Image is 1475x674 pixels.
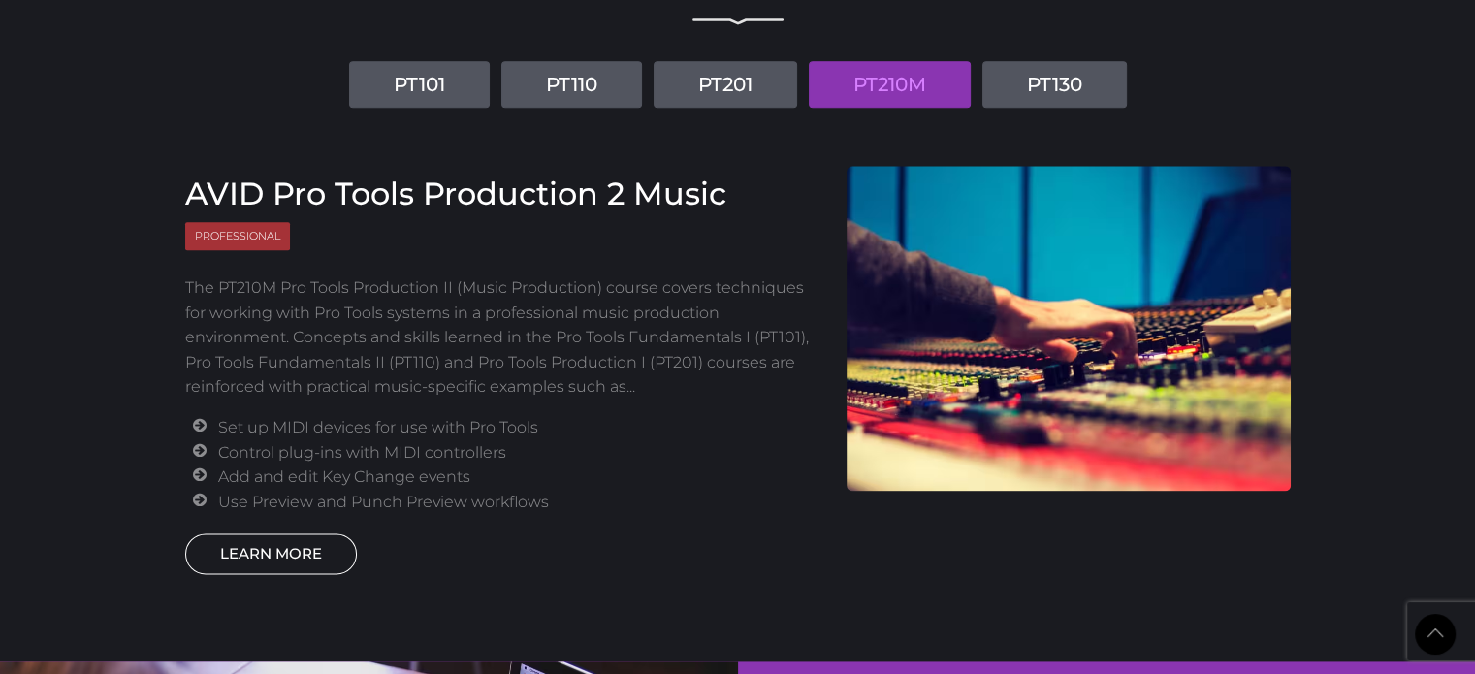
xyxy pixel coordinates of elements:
a: PT130 [982,61,1127,108]
a: PT201 [654,61,797,108]
a: PT101 [349,61,490,108]
img: AVID Pro Tools Production 2 Course cover [847,166,1291,491]
h3: AVID Pro Tools Production 2 Music [185,176,818,212]
a: Back to Top [1415,614,1456,655]
img: decorative line [692,17,784,25]
a: PT110 [501,61,642,108]
p: The PT210M Pro Tools Production II (Music Production) course covers techniques for working with P... [185,275,818,400]
li: Use Preview and Punch Preview workflows [218,490,818,515]
li: Control plug-ins with MIDI controllers [218,440,818,465]
li: Set up MIDI devices for use with Pro Tools [218,415,818,440]
span: Professional [185,222,290,250]
li: Add and edit Key Change events [218,465,818,490]
a: PT210M [809,61,971,108]
a: LEARN MORE [185,533,357,574]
